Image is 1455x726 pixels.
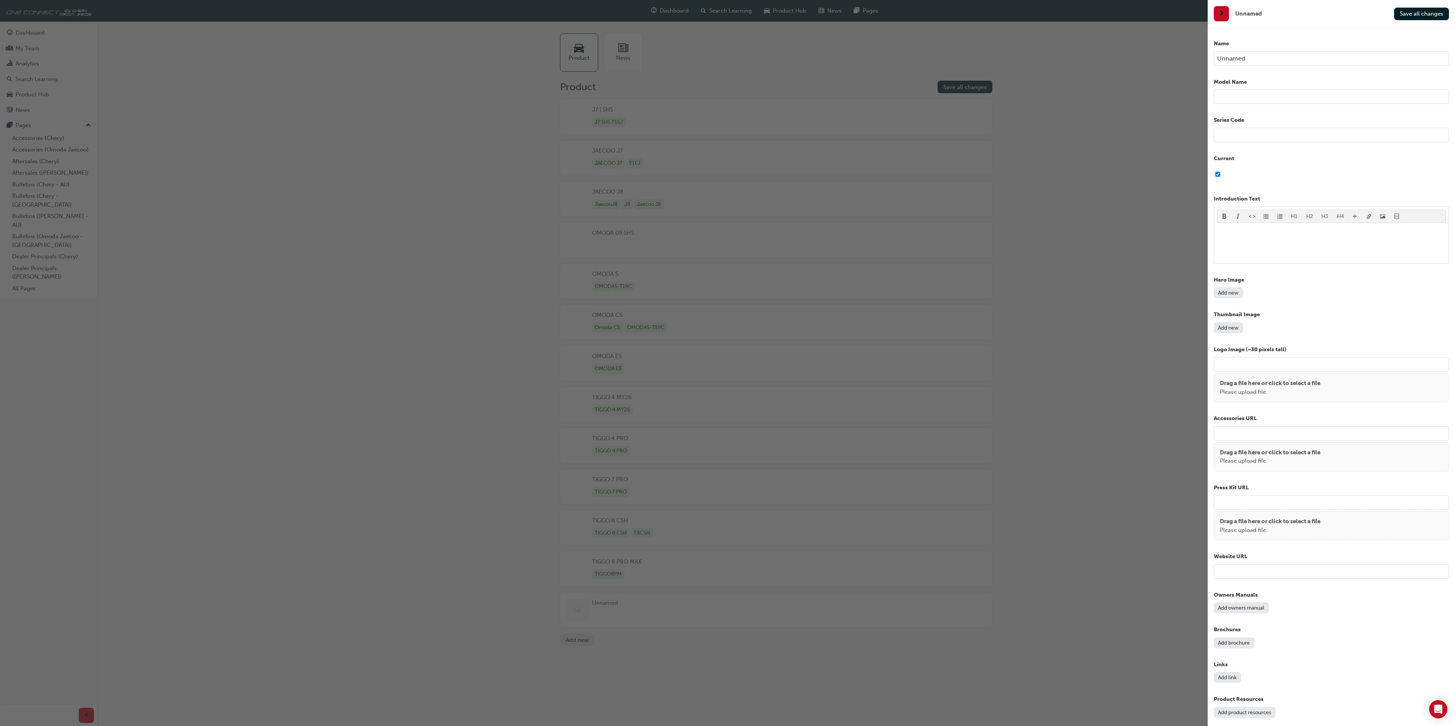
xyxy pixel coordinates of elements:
div: Drag a file here or click to select a filePlease upload file. [1214,373,1449,402]
p: Series Code [1214,116,1449,125]
span: Save all changes [1400,10,1443,17]
button: Add brochure [1214,637,1254,648]
p: Model Name [1214,78,1449,87]
span: format_italic-icon [1235,214,1241,220]
p: Brochures [1214,626,1449,634]
p: Logo Image (~30 pixels tall) [1214,345,1449,354]
button: format_ol-icon [1273,210,1287,223]
p: Please upload file. [1220,388,1320,396]
span: format_ol-icon [1277,214,1283,220]
p: Introduction Text [1214,195,1449,204]
p: Links [1214,661,1449,669]
button: Add owners manual [1214,602,1269,613]
span: image-icon [1380,214,1385,220]
p: Thumbnail Image [1214,310,1449,319]
button: link-icon [1362,210,1376,223]
span: format_ul-icon [1263,214,1269,220]
div: Drag a file here or click to select a filePlease upload file. [1214,511,1449,540]
button: Add link [1214,672,1241,683]
button: video-icon [1390,210,1404,223]
p: Website URL [1214,552,1449,561]
p: Drag a file here or click to select a file [1220,448,1320,457]
p: Please upload file. [1220,526,1320,535]
span: link-icon [1366,214,1372,220]
span: video-icon [1394,214,1399,220]
p: Please upload file. [1220,457,1320,465]
span: format_monospace-icon [1250,214,1255,220]
span: divider-icon [1352,214,1358,220]
button: Add new [1214,287,1243,298]
span: format_bold-icon [1222,214,1227,220]
button: H3 [1317,210,1333,223]
span: Unnamed [1235,10,1262,18]
div: Drag a file here or click to select a filePlease upload file. [1214,442,1449,471]
button: format_italic-icon [1231,210,1245,223]
p: Drag a file here or click to select a file [1220,517,1320,526]
p: Press Kit URL [1214,484,1449,492]
span: next-icon [1219,9,1224,19]
button: H2 [1302,210,1318,223]
button: format_bold-icon [1218,210,1232,223]
p: Hero Image [1214,276,1449,285]
p: Current [1214,154,1449,163]
button: H4 [1333,210,1348,223]
p: Accessories URL [1214,414,1449,423]
button: divider-icon [1348,210,1362,223]
p: Owners Manuals [1214,591,1449,600]
button: H1 [1287,210,1302,223]
button: format_ul-icon [1259,210,1273,223]
button: Add product resources [1214,707,1276,718]
button: Save all changes [1394,8,1449,20]
p: Name [1214,40,1449,48]
p: Product Resources [1214,695,1449,704]
button: format_monospace-icon [1245,210,1259,223]
button: image-icon [1376,210,1390,223]
button: Add new [1214,322,1243,333]
p: Drag a file here or click to select a file [1220,379,1320,388]
div: Open Intercom Messenger [1429,700,1447,718]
